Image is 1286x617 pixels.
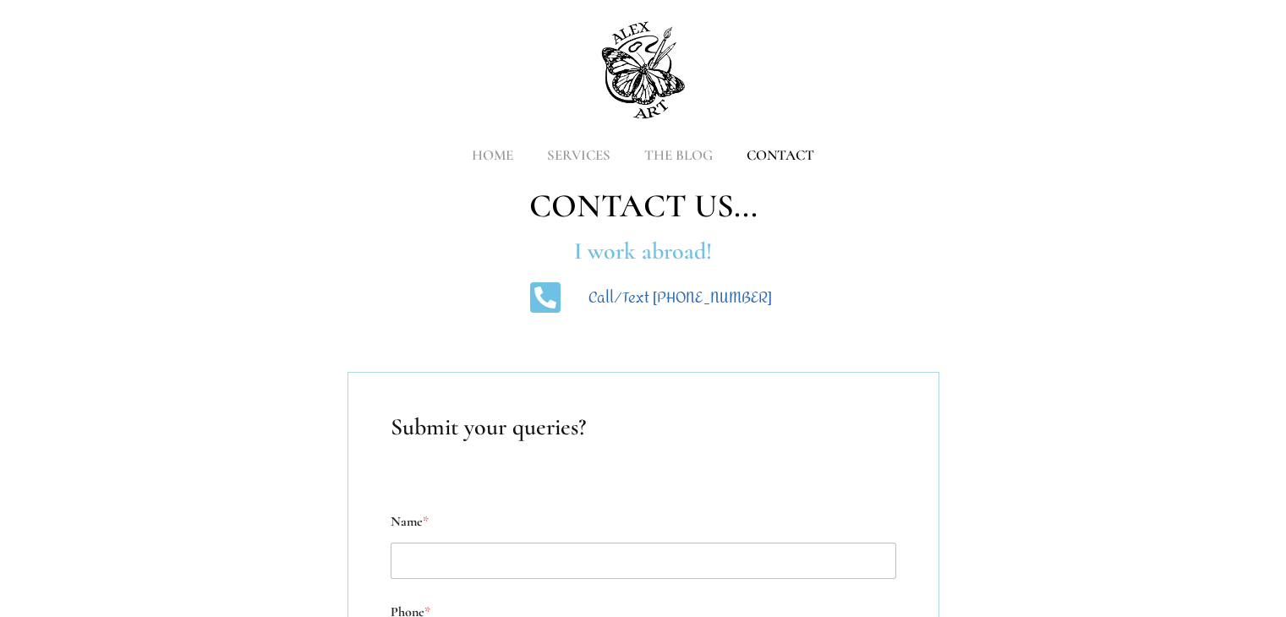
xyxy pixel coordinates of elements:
[627,139,730,172] a: THE BLOG
[730,139,831,172] a: CONTACT
[170,189,1117,222] h2: Contact us...
[530,139,627,172] a: SERVICES
[391,514,896,530] label: Name
[170,239,1117,263] h2: I work abroad!
[455,139,530,172] a: HOME
[588,284,772,312] a: Call/Text [PHONE_NUMBER]
[391,415,896,439] h2: Submit your queries?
